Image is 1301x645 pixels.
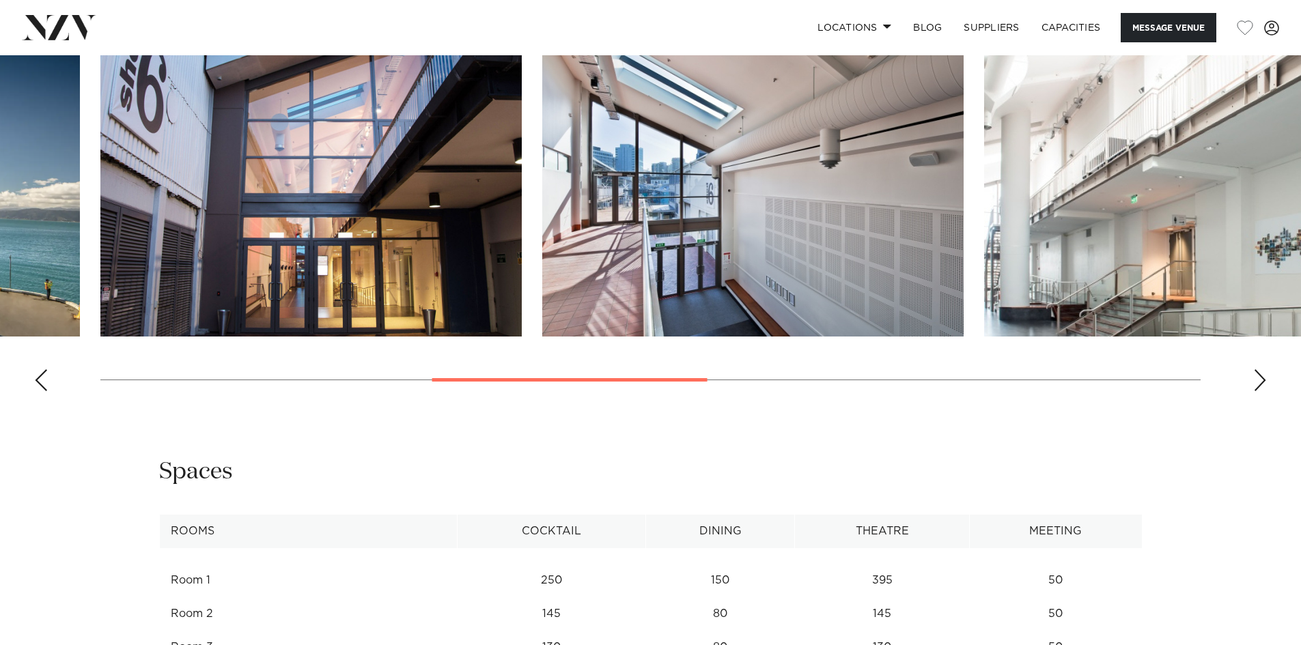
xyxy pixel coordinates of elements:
a: BLOG [902,13,953,42]
a: Locations [807,13,902,42]
td: Room 1 [159,564,458,597]
th: Meeting [969,515,1142,548]
td: 50 [969,564,1142,597]
td: 145 [795,597,969,631]
td: 250 [458,564,646,597]
td: 80 [646,597,795,631]
img: nzv-logo.png [22,15,96,40]
td: 395 [795,564,969,597]
button: Message Venue [1121,13,1216,42]
th: Cocktail [458,515,646,548]
td: 50 [969,597,1142,631]
th: Dining [646,515,795,548]
td: 145 [458,597,646,631]
td: Room 2 [159,597,458,631]
h2: Spaces [159,457,233,487]
swiper-slide: 5 / 10 [542,27,964,336]
a: Capacities [1031,13,1112,42]
td: 150 [646,564,795,597]
th: Theatre [795,515,969,548]
th: Rooms [159,515,458,548]
a: SUPPLIERS [953,13,1030,42]
swiper-slide: 4 / 10 [100,27,522,336]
